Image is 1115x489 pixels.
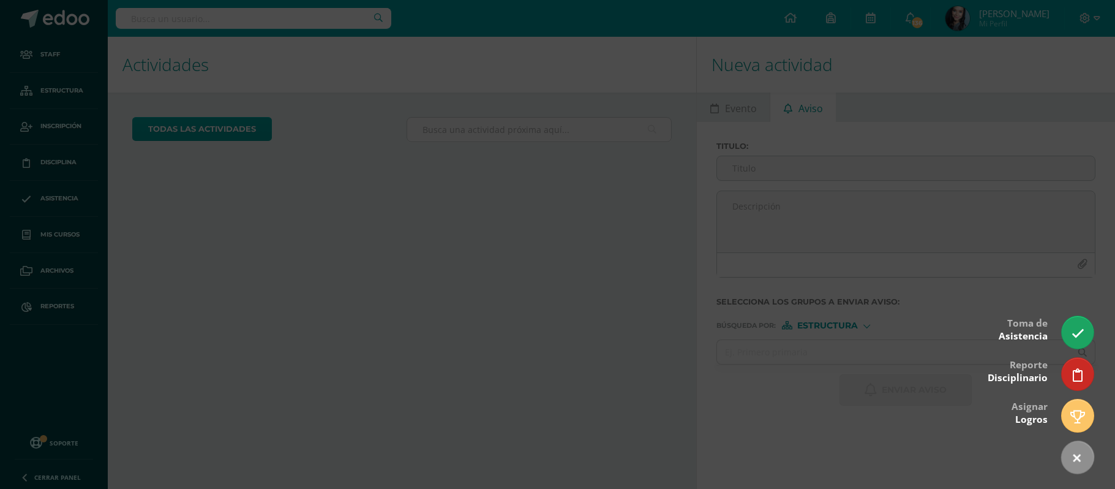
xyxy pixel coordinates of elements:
[988,371,1048,384] span: Disciplinario
[1015,413,1048,426] span: Logros
[999,309,1048,349] div: Toma de
[988,351,1048,390] div: Reporte
[1012,392,1048,432] div: Asignar
[999,330,1048,343] span: Asistencia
